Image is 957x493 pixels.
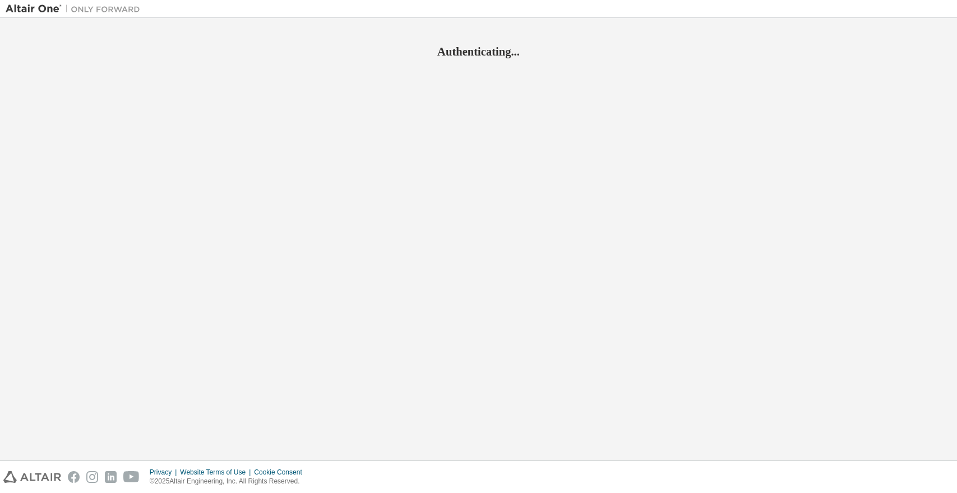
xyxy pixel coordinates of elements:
[86,471,98,483] img: instagram.svg
[123,471,140,483] img: youtube.svg
[6,44,951,59] h2: Authenticating...
[6,3,146,15] img: Altair One
[254,468,308,477] div: Cookie Consent
[3,471,61,483] img: altair_logo.svg
[150,468,180,477] div: Privacy
[105,471,117,483] img: linkedin.svg
[150,477,309,486] p: © 2025 Altair Engineering, Inc. All Rights Reserved.
[68,471,80,483] img: facebook.svg
[180,468,254,477] div: Website Terms of Use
